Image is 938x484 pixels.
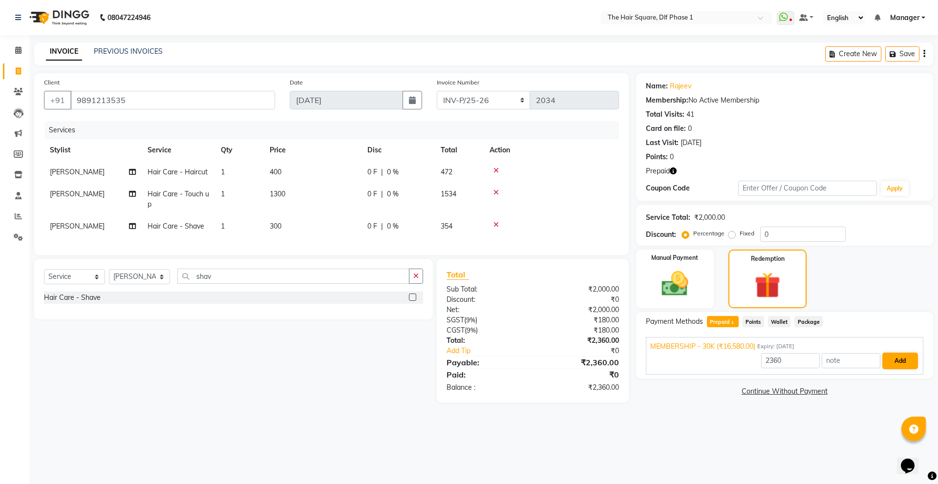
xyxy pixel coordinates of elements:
div: Service Total: [646,212,690,223]
div: ( ) [439,315,533,325]
span: 1 [221,189,225,198]
span: [PERSON_NAME] [50,222,105,231]
div: 0 [688,124,692,134]
div: [DATE] [681,138,702,148]
div: ₹2,000.00 [533,284,626,295]
div: Hair Care - Shave [44,293,101,303]
span: 0 F [367,167,377,177]
span: 0 % [387,221,399,231]
a: INVOICE [46,43,82,61]
label: Client [44,78,60,87]
span: Prepaid [646,166,670,176]
label: Percentage [693,229,725,238]
label: Redemption [751,254,785,263]
div: ₹2,360.00 [533,336,626,346]
img: _cash.svg [653,268,697,299]
span: CGST [447,326,465,335]
th: Price [264,139,362,161]
div: Paid: [439,369,533,380]
div: Membership: [646,95,688,105]
span: 472 [441,168,452,176]
input: note [822,353,880,368]
div: ₹0 [533,369,626,380]
div: ( ) [439,325,533,336]
input: Search by Name/Mobile/Email/Code [70,91,275,109]
div: Discount: [439,295,533,305]
label: Invoice Number [437,78,479,87]
button: Add [882,353,918,369]
span: Hair Care - Haircut [148,168,208,176]
button: Save [885,46,919,62]
div: No Active Membership [646,95,923,105]
div: Payable: [439,357,533,368]
input: Enter Offer / Coupon Code [738,181,877,196]
span: 9% [467,326,476,334]
span: 1 [221,168,225,176]
img: logo [25,4,92,31]
span: | [381,167,383,177]
div: Services [45,121,626,139]
div: ₹2,360.00 [533,382,626,393]
div: Card on file: [646,124,686,134]
b: 08047224946 [107,4,150,31]
span: 1 [221,222,225,231]
div: Name: [646,81,668,91]
span: 1534 [441,189,456,198]
span: Total [447,270,469,280]
th: Action [484,139,619,161]
div: Points: [646,152,668,162]
span: Manager [890,13,919,23]
div: ₹180.00 [533,325,626,336]
span: 354 [441,222,452,231]
th: Disc [362,139,435,161]
th: Stylist [44,139,142,161]
span: 300 [270,222,281,231]
span: Hair Care - Shave [148,222,204,231]
div: ₹2,360.00 [533,357,626,368]
div: ₹2,000.00 [694,212,725,223]
div: Coupon Code [646,183,738,193]
label: Fixed [740,229,754,238]
span: 9% [466,316,475,324]
span: Package [794,316,823,327]
label: Date [290,78,303,87]
span: | [381,221,383,231]
span: 0 F [367,189,377,199]
span: Wallet [768,316,791,327]
th: Total [435,139,484,161]
div: 0 [670,152,674,162]
span: Points [743,316,764,327]
span: [PERSON_NAME] [50,189,105,198]
span: 400 [270,168,281,176]
div: 41 [686,109,694,120]
input: Search or Scan [177,269,409,284]
th: Service [142,139,215,161]
div: Last Visit: [646,138,679,148]
div: Sub Total: [439,284,533,295]
span: | [381,189,383,199]
div: ₹2,000.00 [533,305,626,315]
input: Amount [761,353,820,368]
span: 1300 [270,189,285,198]
span: Payment Methods [646,316,703,327]
span: [PERSON_NAME] [50,168,105,176]
span: Hair Care - Touch up [148,189,209,209]
span: 1 [730,320,735,326]
span: 0 F [367,221,377,231]
button: +91 [44,91,71,109]
a: Continue Without Payment [638,386,931,397]
div: Total Visits: [646,109,684,120]
span: Prepaid [707,316,739,327]
div: Total: [439,336,533,346]
div: ₹180.00 [533,315,626,325]
button: Create New [825,46,881,62]
div: ₹0 [533,295,626,305]
div: Balance : [439,382,533,393]
span: MEMBERSHIP - 30K (₹16,580.00) [650,341,755,352]
div: Discount: [646,230,676,240]
span: SGST [447,316,464,324]
label: Manual Payment [651,253,698,262]
div: Net: [439,305,533,315]
a: PREVIOUS INVOICES [94,47,163,56]
iframe: chat widget [897,445,928,474]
